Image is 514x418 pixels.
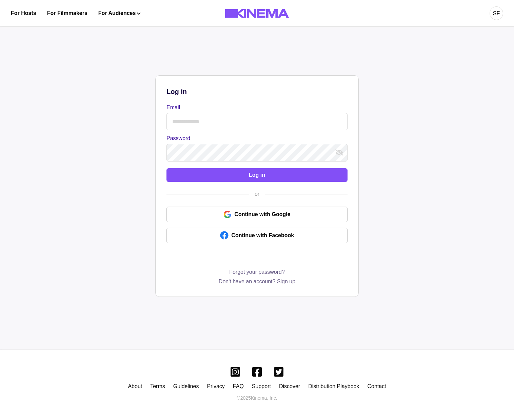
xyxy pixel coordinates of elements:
a: Don't have an account? Sign up [219,278,295,286]
a: About [128,383,142,389]
button: For Audiences [98,9,141,17]
a: Contact [367,383,386,389]
a: Forgot your password? [229,268,285,278]
label: Password [166,134,343,142]
a: Continue with Facebook [166,228,348,243]
button: show password [334,147,345,158]
a: Guidelines [173,383,199,389]
a: Discover [279,383,300,389]
div: or [249,190,265,198]
a: For Hosts [11,9,36,17]
button: Log in [166,168,348,182]
a: Privacy [207,383,224,389]
a: Support [252,383,271,389]
a: FAQ [233,383,244,389]
label: Email [166,103,343,112]
a: For Filmmakers [47,9,87,17]
div: SF [493,9,500,18]
p: © 2025 Kinema, Inc. [237,395,277,402]
a: Continue with Google [166,207,348,222]
a: Distribution Playbook [308,383,359,389]
p: Log in [166,87,348,97]
a: Terms [150,383,165,389]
